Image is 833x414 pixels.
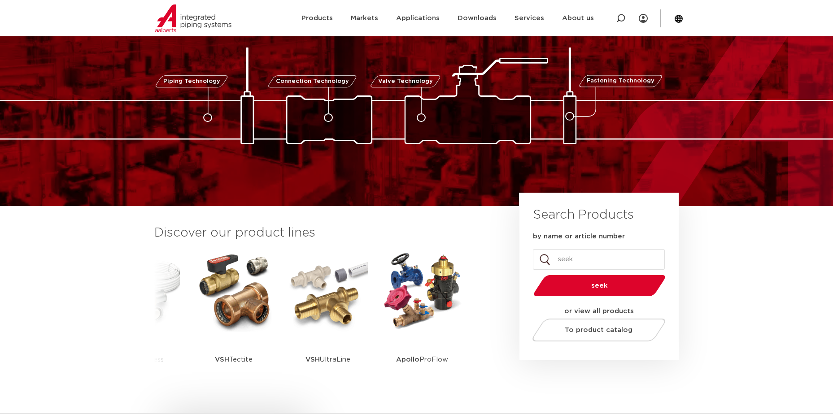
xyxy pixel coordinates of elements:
[565,327,632,333] span: To product catalog
[378,78,432,84] span: Valve Technology
[533,232,625,241] label: by name or article number
[564,308,634,315] strong: or view all products
[396,356,448,363] font: ProFlow
[530,274,669,297] button: seek
[275,78,349,84] span: Connection Technology
[193,251,274,388] a: VSHTectite
[533,206,634,224] h3: Search Products
[215,356,253,363] font: Tectite
[305,356,320,363] strong: VSH
[163,78,220,84] span: Piping Technology
[533,249,665,270] input: seek
[215,356,229,363] strong: VSH
[396,356,419,363] strong: Apollo
[288,251,368,388] a: VSHUltraLine
[382,251,462,388] a: ApolloProFlow
[305,356,350,363] font: UltraLine
[557,282,642,289] span: seek
[154,224,489,242] h3: Discover our product lines
[530,319,667,341] a: To product catalog
[587,78,654,84] span: Fastening Technology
